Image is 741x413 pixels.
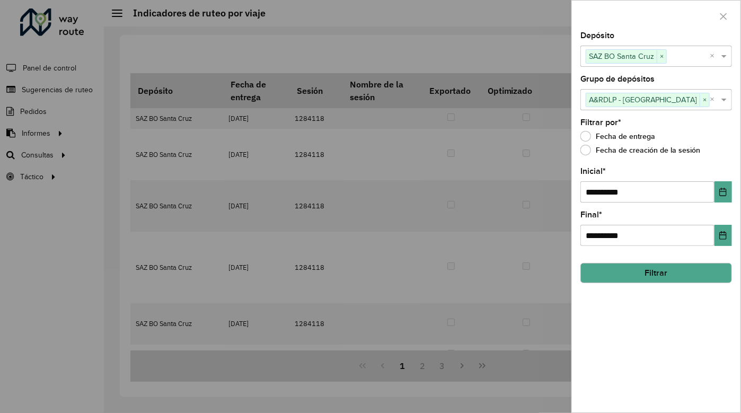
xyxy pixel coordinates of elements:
button: Choose Date [714,181,732,203]
label: Inicial [580,165,606,178]
span: × [657,50,666,63]
button: Choose Date [714,225,732,246]
span: SAZ BO Santa Cruz [586,50,657,63]
label: Fecha de creación de la sesión [580,145,700,155]
button: Filtrar [580,263,732,283]
label: Depósito [580,29,614,42]
label: Grupo de depósitos [580,73,655,85]
span: Clear all [710,93,719,106]
label: Filtrar por [580,116,621,129]
label: Final [580,208,602,221]
label: Fecha de entrega [580,131,655,142]
span: A&RDLP - [GEOGRAPHIC_DATA] [586,93,700,106]
span: × [700,94,709,107]
span: Clear all [710,50,719,63]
